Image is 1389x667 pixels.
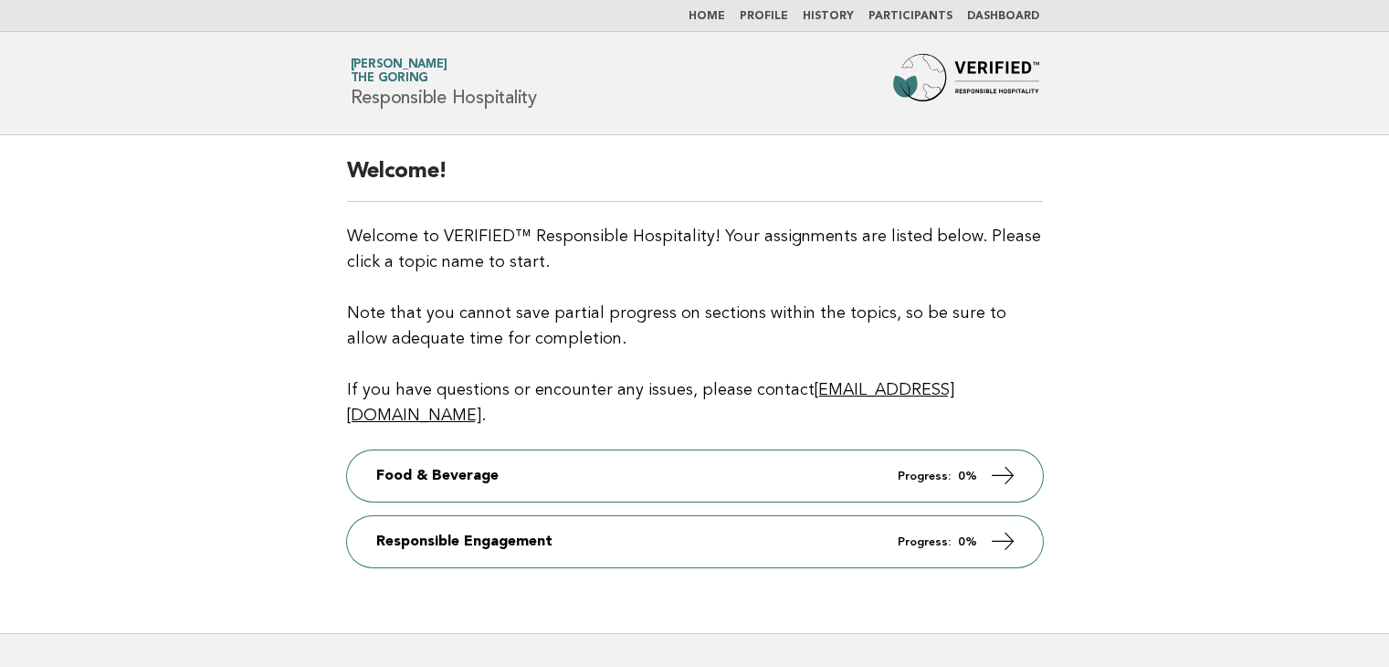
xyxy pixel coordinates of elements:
strong: 0% [958,536,977,548]
p: Welcome to VERIFIED™ Responsible Hospitality! Your assignments are listed below. Please click a t... [347,224,1043,429]
strong: 0% [958,471,977,482]
a: Home [689,11,725,22]
h1: Responsible Hospitality [351,59,537,107]
a: Dashboard [967,11,1039,22]
a: Responsible Engagement Progress: 0% [347,516,1043,567]
span: The Goring [351,73,429,85]
em: Progress: [898,471,951,482]
h2: Welcome! [347,157,1043,202]
a: Profile [740,11,788,22]
a: History [803,11,854,22]
a: Participants [868,11,952,22]
img: Forbes Travel Guide [893,54,1039,112]
em: Progress: [898,536,951,548]
a: Food & Beverage Progress: 0% [347,450,1043,502]
a: [PERSON_NAME]The Goring [351,58,447,84]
